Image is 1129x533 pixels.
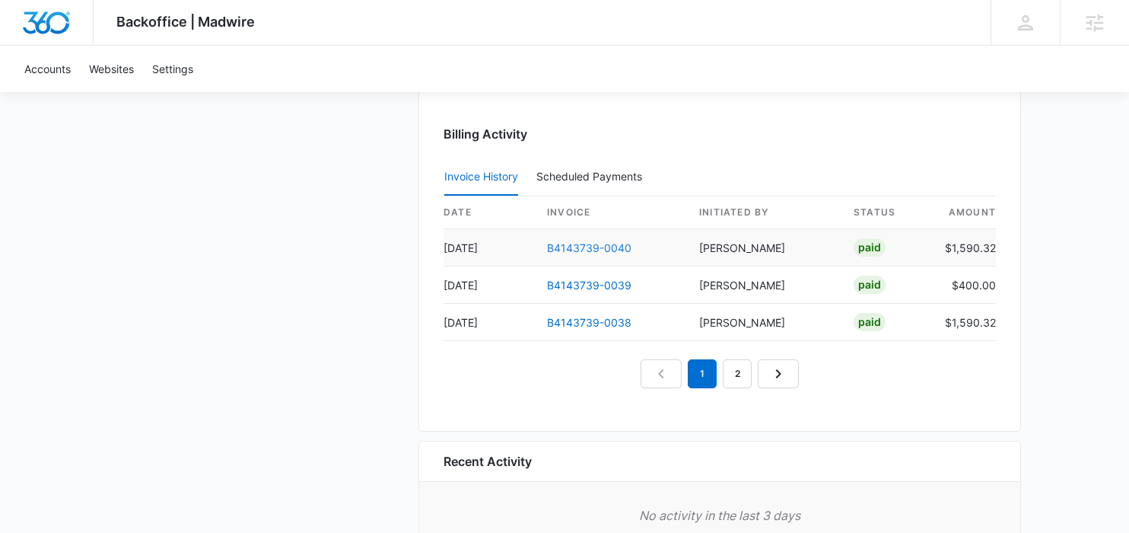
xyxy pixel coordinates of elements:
th: amount [933,196,996,229]
div: Paid [854,276,886,294]
td: [DATE] [444,229,535,266]
th: Initiated By [687,196,841,229]
span: Backoffice | Madwire [116,14,255,30]
td: [DATE] [444,304,535,341]
em: 1 [688,359,717,388]
a: B4143739-0038 [547,316,631,329]
a: Next Page [758,359,799,388]
a: B4143739-0039 [547,279,631,292]
div: Scheduled Payments [536,171,648,182]
a: Accounts [15,46,80,92]
button: Invoice History [444,159,518,196]
h3: Billing Activity [444,125,996,143]
td: $400.00 [933,266,996,304]
a: Settings [143,46,202,92]
td: [PERSON_NAME] [687,229,841,266]
a: Websites [80,46,143,92]
p: No activity in the last 3 days [444,506,996,525]
th: date [444,196,535,229]
td: [PERSON_NAME] [687,304,841,341]
td: [DATE] [444,266,535,304]
h6: Recent Activity [444,452,532,471]
td: $1,590.32 [933,304,996,341]
th: invoice [535,196,687,229]
nav: Pagination [641,359,799,388]
td: $1,590.32 [933,229,996,266]
div: Paid [854,238,886,257]
td: [PERSON_NAME] [687,266,841,304]
div: Paid [854,313,886,331]
a: B4143739-0040 [547,241,631,254]
th: status [841,196,933,229]
a: Page 2 [723,359,752,388]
